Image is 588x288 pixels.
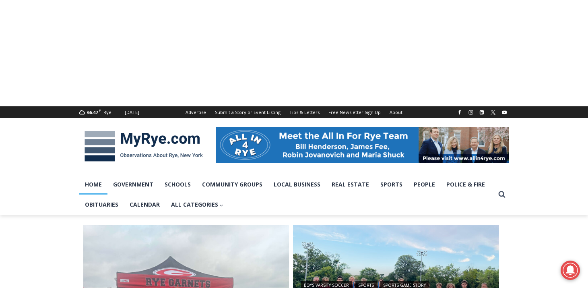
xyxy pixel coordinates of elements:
nav: Secondary Navigation [181,106,407,118]
a: Real Estate [326,174,375,195]
a: All Categories [165,195,229,215]
span: 66.47 [87,109,98,115]
a: Government [107,174,159,195]
div: [DATE] [125,109,139,116]
a: Free Newsletter Sign Up [324,106,385,118]
a: About [385,106,407,118]
a: Community Groups [196,174,268,195]
a: Schools [159,174,196,195]
a: Sports [375,174,408,195]
a: Police & Fire [441,174,491,195]
div: Rye [103,109,111,116]
span: F [99,108,101,112]
img: MyRye.com [79,125,208,167]
a: Calendar [124,195,165,215]
a: Facebook [455,108,464,117]
a: Instagram [466,108,476,117]
span: All Categories [171,200,224,209]
a: Obituaries [79,195,124,215]
a: Advertise [181,106,210,118]
a: Local Business [268,174,326,195]
a: Submit a Story or Event Listing [210,106,285,118]
a: X [488,108,498,117]
a: Home [79,174,107,195]
a: Linkedin [477,108,487,117]
button: View Search Form [495,187,509,202]
nav: Primary Navigation [79,174,495,215]
a: Tips & Letters [285,106,324,118]
a: People [408,174,441,195]
a: YouTube [499,108,509,117]
img: All in for Rye [216,127,509,163]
